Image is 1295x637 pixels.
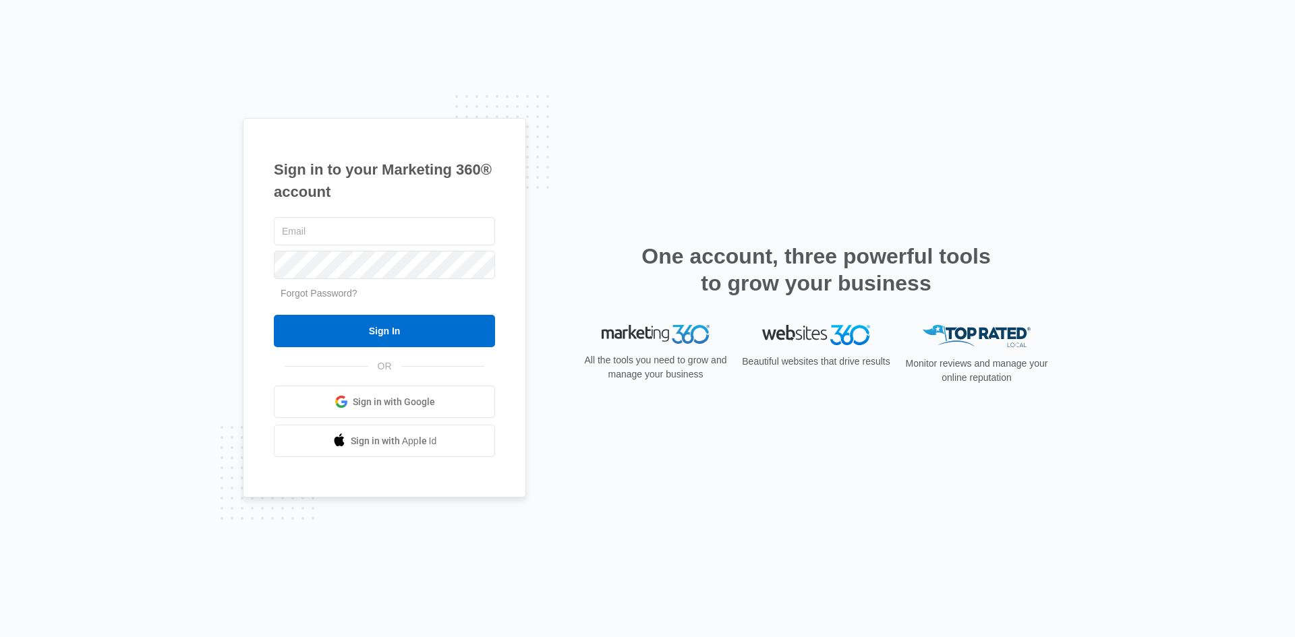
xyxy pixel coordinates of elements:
[602,325,710,344] img: Marketing 360
[274,425,495,457] a: Sign in with Apple Id
[901,357,1052,385] p: Monitor reviews and manage your online reputation
[741,355,892,369] p: Beautiful websites that drive results
[274,158,495,203] h1: Sign in to your Marketing 360® account
[274,386,495,418] a: Sign in with Google
[923,325,1031,347] img: Top Rated Local
[353,395,435,409] span: Sign in with Google
[281,288,357,299] a: Forgot Password?
[274,217,495,245] input: Email
[368,359,401,373] span: OR
[274,315,495,347] input: Sign In
[580,353,731,382] p: All the tools you need to grow and manage your business
[637,243,995,297] h2: One account, three powerful tools to grow your business
[351,434,437,448] span: Sign in with Apple Id
[762,325,870,344] img: Websites 360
